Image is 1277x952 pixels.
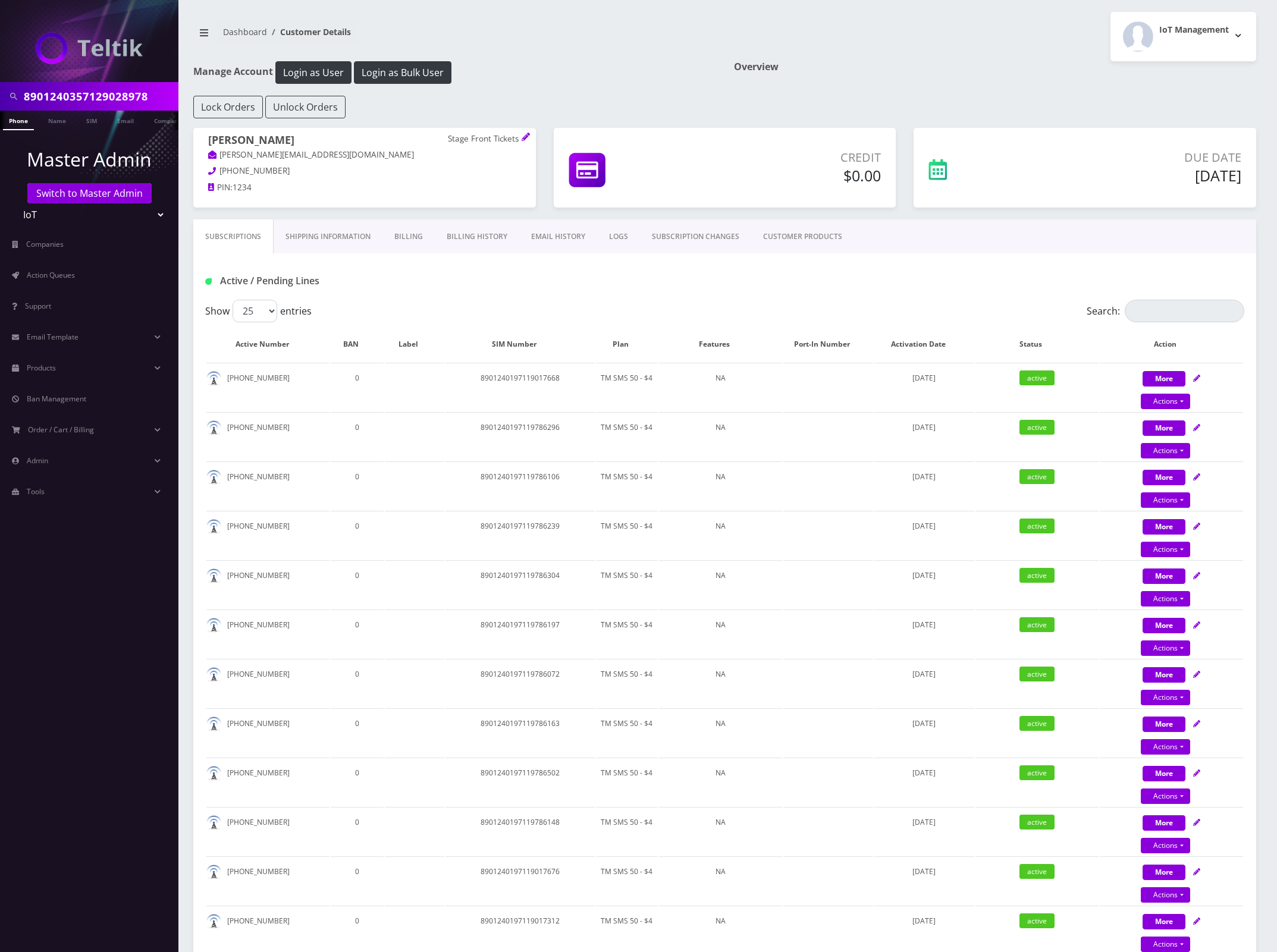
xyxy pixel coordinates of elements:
[659,560,782,608] td: NA
[734,61,1257,73] h1: Overview
[24,85,175,108] input: Search in Company
[27,183,152,203] a: Switch to Master Admin
[448,134,521,144] p: Stage Front Tickets
[912,669,936,679] span: [DATE]
[206,659,330,707] td: [PHONE_NUMBER]
[659,856,782,904] td: NA
[1143,865,1185,880] button: More
[1141,492,1190,508] a: Actions
[206,807,330,855] td: [PHONE_NUMBER]
[1143,766,1185,781] button: More
[27,394,86,404] span: Ban Management
[912,916,936,926] span: [DATE]
[596,363,658,411] td: TM SMS 50 - $4
[80,111,103,129] a: SIM
[206,461,330,510] td: [PHONE_NUMBER]
[331,412,384,460] td: 0
[331,807,384,855] td: 0
[331,560,384,608] td: 0
[219,165,290,176] span: [PHONE_NUMBER]
[659,327,782,362] th: Features: activate to sort column ascending
[205,278,212,285] img: Active / Pending Lines
[1019,617,1055,632] span: active
[912,866,936,876] span: [DATE]
[751,219,854,254] a: CUSTOMER PRODUCTS
[596,327,658,362] th: Plan: activate to sort column ascending
[26,239,64,249] span: Companies
[27,270,75,280] span: Action Queues
[274,219,382,254] a: Shipping Information
[912,373,936,383] span: [DATE]
[1141,937,1190,952] a: Actions
[354,65,451,78] a: Login as Bulk User
[382,219,435,254] a: Billing
[1141,739,1190,755] a: Actions
[27,455,48,466] span: Admin
[596,609,658,658] td: TM SMS 50 - $4
[206,758,330,806] td: [PHONE_NUMBER]
[205,275,539,287] h1: Active / Pending Lines
[596,461,658,510] td: TM SMS 50 - $4
[233,300,277,322] select: Showentries
[445,412,595,460] td: 8901240197119786296
[206,412,330,460] td: [PHONE_NUMBER]
[1125,300,1244,322] input: Search:
[206,618,221,633] img: default.png
[3,111,34,130] a: Phone
[25,301,51,311] span: Support
[596,511,658,559] td: TM SMS 50 - $4
[1141,838,1190,853] a: Actions
[1143,371,1185,387] button: More
[1110,12,1256,61] button: IoT Management
[1141,542,1190,557] a: Actions
[1141,591,1190,607] a: Actions
[1141,443,1190,458] a: Actions
[445,609,595,658] td: 8901240197119786197
[1141,887,1190,903] a: Actions
[1143,717,1185,732] button: More
[1019,913,1055,928] span: active
[445,856,595,904] td: 8901240197119017676
[912,718,936,728] span: [DATE]
[206,519,221,534] img: default.png
[223,26,267,37] a: Dashboard
[331,659,384,707] td: 0
[208,182,233,194] a: PIN:
[659,609,782,658] td: NA
[659,412,782,460] td: NA
[597,219,640,254] a: LOGS
[205,300,312,322] label: Show entries
[331,511,384,559] td: 0
[912,422,936,432] span: [DATE]
[42,111,72,129] a: Name
[206,856,330,904] td: [PHONE_NUMBER]
[912,472,936,482] span: [DATE]
[331,708,384,756] td: 0
[27,486,45,497] span: Tools
[206,327,330,362] th: Active Number: activate to sort column ascending
[912,768,936,778] span: [DATE]
[445,363,595,411] td: 8901240197119017668
[206,667,221,682] img: default.png
[1019,864,1055,879] span: active
[193,20,716,54] nav: breadcrumb
[1019,568,1055,583] span: active
[1019,716,1055,731] span: active
[445,708,595,756] td: 8901240197119786163
[445,659,595,707] td: 8901240197119786072
[659,461,782,510] td: NA
[233,182,252,193] span: 1234
[1143,815,1185,831] button: More
[206,815,221,830] img: default.png
[783,327,873,362] th: Port-In Number: activate to sort column ascending
[331,856,384,904] td: 0
[206,717,221,731] img: default.png
[206,363,330,411] td: [PHONE_NUMBER]
[1143,470,1185,485] button: More
[385,327,444,362] th: Label: activate to sort column ascending
[206,470,221,485] img: default.png
[874,327,974,362] th: Activation Date: activate to sort column ascending
[1143,420,1185,436] button: More
[659,758,782,806] td: NA
[1019,765,1055,780] span: active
